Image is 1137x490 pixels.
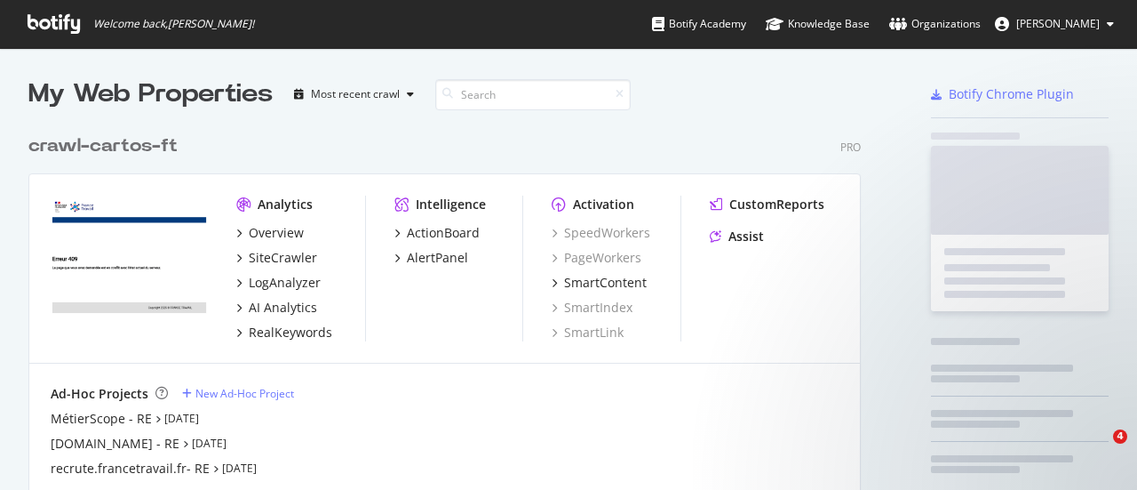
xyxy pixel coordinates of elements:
[840,140,861,155] div: Pro
[552,299,632,317] a: SmartIndex
[949,85,1074,103] div: Botify Chrome Plugin
[311,89,400,100] div: Most recent crawl
[435,79,631,110] input: Search
[710,228,764,245] a: Assist
[236,299,317,317] a: AI Analytics
[28,133,178,159] div: crawl-cartos-ft
[236,274,321,292] a: LogAnalyzer
[564,274,647,292] div: SmartContent
[407,249,468,267] div: AlertPanel
[236,224,304,242] a: Overview
[93,17,254,31] span: Welcome back, [PERSON_NAME] !
[981,10,1128,38] button: [PERSON_NAME]
[51,410,152,428] a: MétierScope - RE
[249,324,332,341] div: RealKeywords
[192,436,227,451] a: [DATE]
[394,249,468,267] a: AlertPanel
[195,386,294,401] div: New Ad-Hoc Project
[249,249,317,267] div: SiteCrawler
[728,228,764,245] div: Assist
[164,411,199,426] a: [DATE]
[258,196,313,213] div: Analytics
[222,461,257,476] a: [DATE]
[652,15,746,33] div: Botify Academy
[249,224,304,242] div: Overview
[931,85,1074,103] a: Botify Chrome Plugin
[552,274,647,292] a: SmartContent
[394,224,480,242] a: ActionBoard
[552,249,641,267] a: PageWorkers
[51,196,208,322] img: www.francetravail.fr
[28,76,273,112] div: My Web Properties
[552,324,624,341] a: SmartLink
[889,15,981,33] div: Organizations
[407,224,480,242] div: ActionBoard
[182,386,294,401] a: New Ad-Hoc Project
[1113,430,1127,444] span: 4
[51,385,148,403] div: Ad-Hoc Projects
[1016,16,1100,31] span: Olivier Mitry
[729,196,824,213] div: CustomReports
[51,435,179,453] a: [DOMAIN_NAME] - RE
[236,249,317,267] a: SiteCrawler
[249,299,317,317] div: AI Analytics
[710,196,824,213] a: CustomReports
[287,80,421,108] button: Most recent crawl
[416,196,486,213] div: Intelligence
[28,133,185,159] a: crawl-cartos-ft
[573,196,634,213] div: Activation
[236,324,332,341] a: RealKeywords
[766,15,870,33] div: Knowledge Base
[552,224,650,242] a: SpeedWorkers
[1077,430,1119,472] iframe: Intercom live chat
[51,460,210,478] a: recrute.francetravail.fr- RE
[249,274,321,292] div: LogAnalyzer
